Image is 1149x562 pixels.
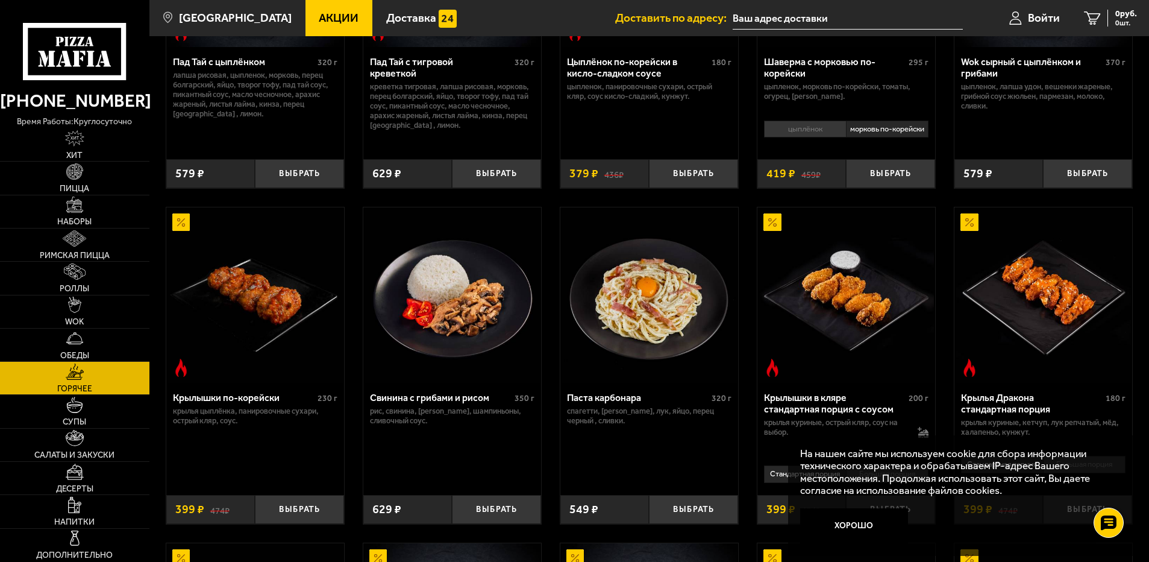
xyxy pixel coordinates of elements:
span: Доставить по адресу: [615,12,733,24]
span: 399 ₽ [766,504,795,516]
span: Супы [63,418,86,426]
span: 350 г [515,393,534,403]
img: Акционный [960,213,978,232]
span: Пицца [60,185,89,193]
p: лапша рисовая, цыпленок, морковь, перец болгарский, яйцо, творог тофу, пад тай соус, пикантный со... [173,71,337,118]
span: Горячее [57,385,92,393]
s: 436 ₽ [604,168,624,180]
span: Обеды [60,352,89,360]
span: 320 г [318,57,337,68]
p: креветка тигровая, лапша рисовая, морковь, перец болгарский, яйцо, творог тофу, пад тай соус, пик... [370,82,534,130]
a: Паста карбонара [560,207,738,383]
li: цыплёнок [764,121,846,137]
span: 0 шт. [1115,19,1137,27]
button: Хорошо [800,508,908,545]
p: цыпленок, морковь по-корейски, томаты, огурец, [PERSON_NAME]. [764,82,928,101]
div: Пад Тай с цыплёнком [173,56,315,68]
span: Доставка [386,12,436,24]
span: 629 ₽ [372,504,401,516]
div: Цыплёнок по-корейски в кисло-сладком соусе [567,56,709,79]
span: Войти [1028,12,1060,24]
div: Пад Тай с тигровой креветкой [370,56,512,79]
img: Крылья Дракона стандартная порция [956,207,1131,383]
img: Острое блюдо [960,359,978,377]
button: Выбрать [649,159,738,189]
div: Паста карбонара [567,392,709,403]
a: АкционныйОстрое блюдоКрылышки по-корейски [166,207,344,383]
span: 320 г [515,57,534,68]
span: 295 г [909,57,928,68]
span: 180 г [1106,393,1126,403]
p: рис, свинина, [PERSON_NAME], шампиньоны, сливочный соус. [370,406,534,426]
div: 0 [757,116,935,150]
img: Акционный [172,213,190,232]
span: 399 ₽ [175,504,204,516]
p: крылья цыплёнка, панировочные сухари, острый кляр, соус. [173,406,337,426]
img: Паста карбонара [562,207,737,383]
a: АкционныйОстрое блюдоКрылья Дракона стандартная порция [954,207,1132,383]
div: Крылья Дракона стандартная порция [961,392,1103,415]
span: 549 ₽ [569,504,598,516]
button: Выбрать [452,495,541,525]
span: 579 ₽ [175,168,204,180]
span: Римская пицца [40,251,110,260]
span: [GEOGRAPHIC_DATA] [179,12,292,24]
img: Острое блюдо [763,359,781,377]
a: АкционныйОстрое блюдоКрылышки в кляре стандартная порция c соусом [757,207,935,383]
button: Выбрать [649,495,738,525]
s: 474 ₽ [210,504,230,516]
p: крылья куриные, кетчуп, лук репчатый, мёд, халапеньо, кунжут. [961,418,1126,437]
input: Ваш адрес доставки [733,7,962,30]
span: 0 руб. [1115,10,1137,18]
img: 15daf4d41897b9f0e9f617042186c801.svg [439,10,457,28]
div: Крылышки по-корейски [173,392,315,403]
span: 320 г [712,393,731,403]
span: 200 г [909,393,928,403]
p: крылья куриные, острый кляр, соус на выбор. [764,418,906,437]
button: Выбрать [452,159,541,189]
p: цыпленок, лапша удон, вешенки жареные, грибной соус Жюльен, пармезан, молоко, сливки. [961,82,1126,111]
span: Акции [319,12,358,24]
span: 230 г [318,393,337,403]
li: морковь по-корейски [846,121,928,137]
span: Салаты и закуски [34,451,114,459]
span: Наборы [57,218,92,226]
li: Стандартная порция [764,466,846,482]
div: Крылышки в кляре стандартная порция c соусом [764,392,906,415]
a: Свинина с грибами и рисом [363,207,541,383]
span: Роллы [60,285,89,293]
img: Акционный [763,213,781,232]
p: На нашем сайте мы используем cookie для сбора информации технического характера и обрабатываем IP... [800,447,1113,497]
span: Десерты [56,485,93,493]
span: Дополнительно [36,551,113,560]
div: Шаверма с морковью по-корейски [764,56,906,79]
span: 629 ₽ [372,168,401,180]
span: 180 г [712,57,731,68]
img: Свинина с грибами и рисом [365,207,540,383]
span: 579 ₽ [963,168,992,180]
p: цыпленок, панировочные сухари, острый кляр, Соус кисло-сладкий, кунжут. [567,82,731,101]
span: Хит [66,151,83,160]
button: Выбрать [255,159,344,189]
span: Напитки [54,518,95,526]
div: Wok сырный с цыплёнком и грибами [961,56,1103,79]
span: WOK [65,318,84,326]
span: 419 ₽ [766,168,795,180]
p: спагетти, [PERSON_NAME], лук, яйцо, перец черный , сливки. [567,406,731,426]
button: Выбрать [255,495,344,525]
img: Острое блюдо [172,359,190,377]
div: Свинина с грибами и рисом [370,392,512,403]
s: 459 ₽ [801,168,821,180]
img: Крылышки по-корейски [167,207,343,383]
span: 370 г [1106,57,1126,68]
button: Выбрать [846,159,935,189]
span: 379 ₽ [569,168,598,180]
img: Крылышки в кляре стандартная порция c соусом [759,207,934,383]
button: Выбрать [1043,159,1132,189]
